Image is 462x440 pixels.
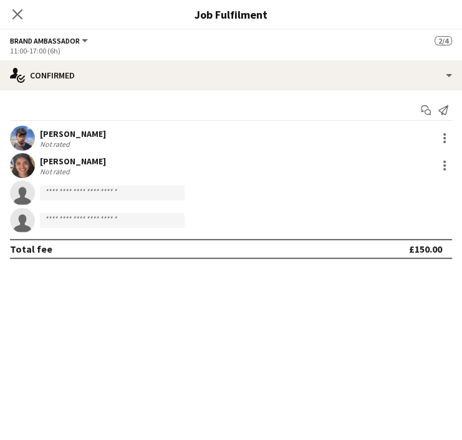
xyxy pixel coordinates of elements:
[10,36,80,45] span: Brand Ambassador
[10,46,452,55] div: 11:00-17:00 (6h)
[40,128,106,139] div: [PERSON_NAME]
[435,36,452,45] span: 2/4
[40,156,106,167] div: [PERSON_NAME]
[40,139,72,149] div: Not rated
[409,243,442,255] div: £150.00
[40,167,72,176] div: Not rated
[10,36,90,45] button: Brand Ambassador
[10,243,52,255] div: Total fee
